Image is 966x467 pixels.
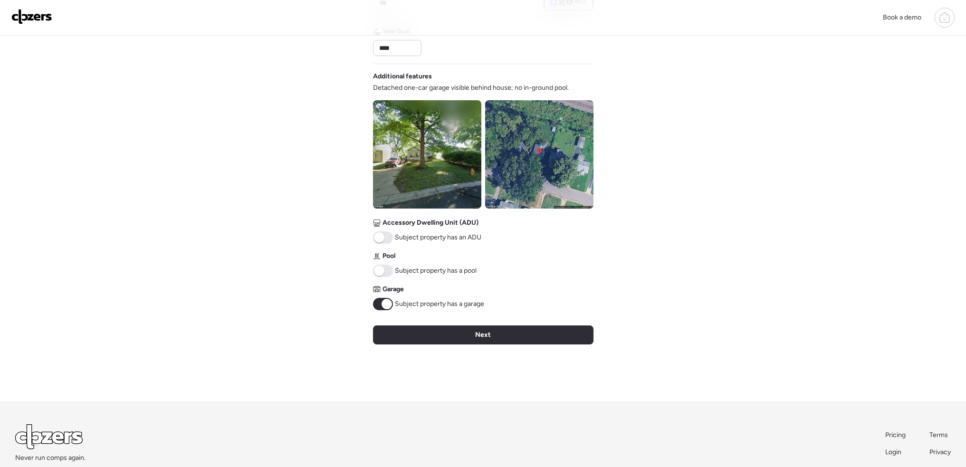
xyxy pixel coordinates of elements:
[15,453,86,463] span: Never run comps again.
[383,218,478,228] span: Accessory Dwelling Unit (ADU)
[475,330,491,340] span: Next
[883,13,921,21] span: Book a demo
[15,424,83,449] img: Logo Light
[929,448,951,457] a: Privacy
[929,448,951,456] span: Privacy
[885,448,907,457] a: Login
[395,233,481,242] span: Subject property has an ADU
[929,431,948,439] span: Terms
[373,83,569,93] span: Detached one-car garage visible behind house; no in-ground pool.
[929,430,951,440] a: Terms
[383,251,395,261] span: Pool
[373,72,432,81] span: Additional features
[885,430,907,440] a: Pricing
[395,299,484,309] span: Subject property has a garage
[11,9,52,24] img: Logo
[395,266,477,276] span: Subject property has a pool
[383,285,404,294] span: Garage
[885,431,906,439] span: Pricing
[885,448,901,456] span: Login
